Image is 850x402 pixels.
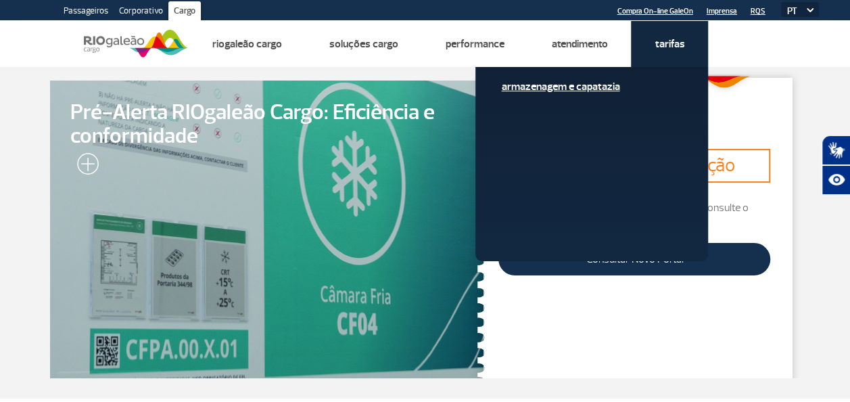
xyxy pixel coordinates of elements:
a: Riogaleão Cargo [212,37,281,51]
a: Compra On-line GaleOn [617,7,693,16]
a: Corporativo [114,1,168,23]
img: leia-mais [70,153,99,180]
a: RQS [751,7,765,16]
span: Pré-Alerta RIOgaleão Cargo: Eficiência e conformidade [70,101,464,148]
a: Soluções Cargo [329,37,398,51]
a: Performance [445,37,504,51]
a: Atendimento [551,37,607,51]
a: Armazenagem e Capatazia [501,79,682,94]
a: Tarifas [655,37,684,51]
button: Abrir tradutor de língua de sinais. [822,135,850,165]
div: Plugin de acessibilidade da Hand Talk. [822,135,850,195]
button: Abrir recursos assistivos. [822,165,850,195]
a: Imprensa [707,7,737,16]
a: Passageiros [58,1,114,23]
a: Pré-Alerta RIOgaleão Cargo: Eficiência e conformidade [50,81,484,378]
a: Cargo [168,1,201,23]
